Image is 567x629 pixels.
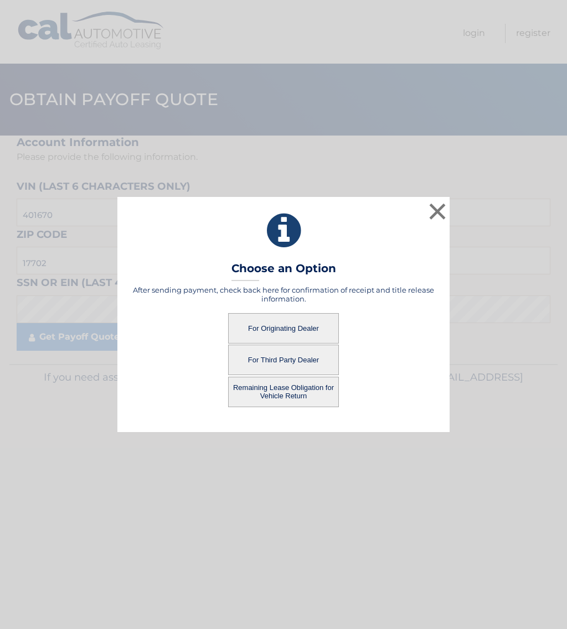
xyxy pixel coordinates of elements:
h3: Choose an Option [231,262,336,281]
button: For Originating Dealer [228,313,339,344]
h5: After sending payment, check back here for confirmation of receipt and title release information. [131,285,436,303]
button: For Third Party Dealer [228,345,339,375]
button: × [426,200,449,222]
button: Remaining Lease Obligation for Vehicle Return [228,377,339,407]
